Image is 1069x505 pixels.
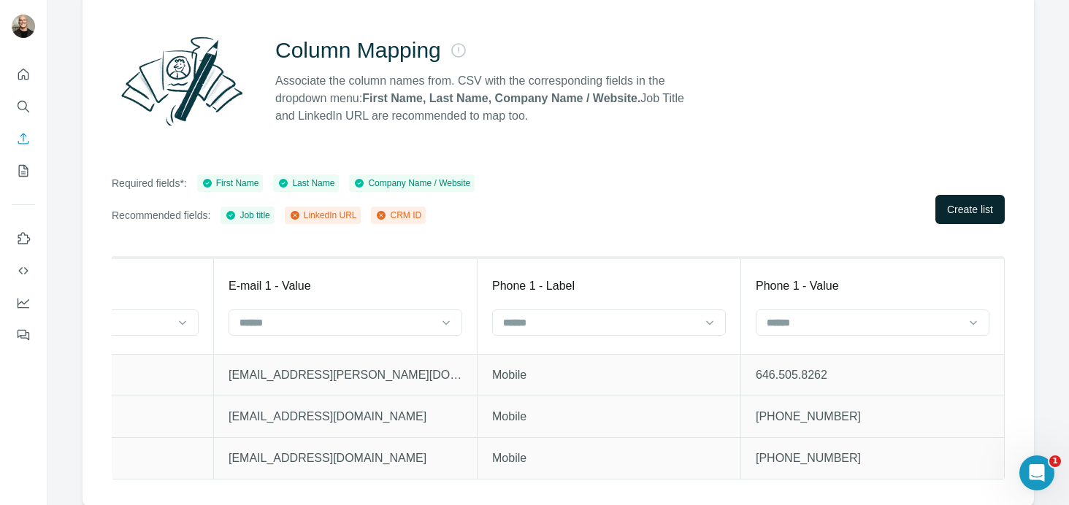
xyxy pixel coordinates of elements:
[756,408,989,425] p: [PHONE_NUMBER]
[289,209,357,222] div: LinkedIn URL
[1019,455,1054,490] iframe: Intercom live chat
[225,209,269,222] div: Job title
[12,93,35,120] button: Search
[12,15,35,38] img: Avatar
[756,450,989,467] p: [PHONE_NUMBER]
[275,72,697,125] p: Associate the column names from. CSV with the corresponding fields in the dropdown menu: Job Titl...
[12,322,35,348] button: Feedback
[12,258,35,284] button: Use Surfe API
[12,225,35,252] button: Use Surfe on LinkedIn
[275,37,441,63] h2: Column Mapping
[229,366,462,384] p: [EMAIL_ADDRESS][PERSON_NAME][DOMAIN_NAME]
[947,202,993,217] span: Create list
[112,28,252,134] img: Surfe Illustration - Column Mapping
[277,177,334,190] div: Last Name
[492,277,575,295] p: Phone 1 - Label
[375,209,421,222] div: CRM ID
[492,408,726,425] p: Mobile
[202,177,259,190] div: First Name
[12,126,35,152] button: Enrich CSV
[12,61,35,88] button: Quick start
[229,277,311,295] p: E-mail 1 - Value
[229,450,462,467] p: [EMAIL_ADDRESS][DOMAIN_NAME]
[756,277,839,295] p: Phone 1 - Value
[229,408,462,425] p: [EMAIL_ADDRESS][DOMAIN_NAME]
[492,366,726,384] p: Mobile
[492,450,726,467] p: Mobile
[353,177,470,190] div: Company Name / Website
[756,366,989,384] p: 646.505.8262
[12,158,35,184] button: My lists
[112,176,187,190] p: Required fields*:
[12,290,35,316] button: Dashboard
[1049,455,1061,467] span: 1
[935,195,1005,224] button: Create list
[112,208,210,223] p: Recommended fields:
[362,92,640,104] strong: First Name, Last Name, Company Name / Website.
